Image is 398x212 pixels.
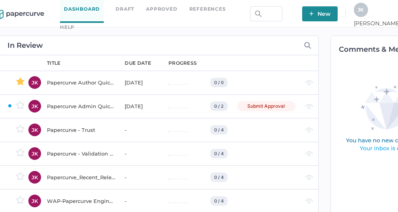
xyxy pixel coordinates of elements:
[210,196,228,206] div: 0 / 4
[28,147,41,160] div: JK
[305,104,313,109] img: eye-light-gray.b6d092a5.svg
[117,142,161,165] td: -
[117,165,161,189] td: -
[210,173,228,182] div: 0 / 4
[116,5,134,13] a: Draft
[305,175,313,180] img: eye-light-gray.b6d092a5.svg
[255,11,262,17] img: search.bf03fe8b.svg
[305,80,313,85] img: eye-light-gray.b6d092a5.svg
[28,100,41,113] div: JK
[47,196,115,206] div: WAP-Papercurve Engineering code of conduct.-080825-134217
[305,199,313,204] img: eye-light-gray.b6d092a5.svg
[7,42,43,49] h2: In Review
[47,78,115,87] div: Papercurve Author Quick Start Guide
[309,6,331,21] span: New
[16,172,24,180] img: star-inactive.70f2008a.svg
[250,6,282,21] input: Search Workspace
[16,101,24,109] img: star-inactive.70f2008a.svg
[125,101,159,111] div: [DATE]
[305,128,313,133] img: eye-light-gray.b6d092a5.svg
[28,124,41,136] div: JK
[125,78,159,87] div: [DATE]
[47,149,115,158] div: Papercurve - Validation & Compliance Summary
[47,60,61,67] div: title
[28,76,41,89] div: JK
[47,125,115,135] div: Papercurve - Trust
[210,125,228,135] div: 0 / 4
[125,60,151,67] div: due date
[168,60,197,67] div: progress
[47,173,115,182] div: Papercurve_Recent_Release_Notes
[358,7,364,13] span: J K
[16,148,24,156] img: star-inactive.70f2008a.svg
[16,125,24,133] img: star-inactive.70f2008a.svg
[16,196,24,204] img: star-inactive.70f2008a.svg
[117,118,161,142] td: -
[16,77,24,85] img: star-active.7b6ae705.svg
[305,151,313,156] img: eye-light-gray.b6d092a5.svg
[47,101,115,111] div: Papercurve Admin Quick Start Guide Notification Test
[302,6,338,21] button: New
[189,5,226,13] a: References
[210,78,228,87] div: 0 / 0
[304,42,311,49] img: search-icon-expand.c6106642.svg
[7,103,12,108] img: ZaPP2z7XVwAAAABJRU5ErkJggg==
[146,5,177,13] a: Approved
[60,23,75,32] div: help
[309,11,314,16] img: plus-white.e19ec114.svg
[28,195,41,207] div: JK
[237,101,295,111] div: Submit Approval
[28,171,41,184] div: JK
[210,101,228,111] div: 0 / 2
[210,149,228,158] div: 0 / 4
